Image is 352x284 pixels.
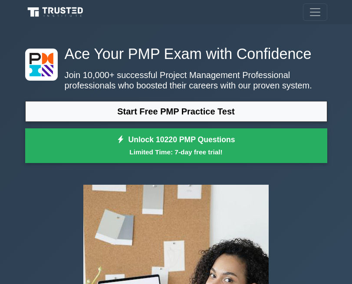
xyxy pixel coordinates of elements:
[25,128,327,163] a: Unlock 10220 PMP QuestionsLimited Time: 7-day free trial!
[25,45,327,63] h1: Ace Your PMP Exam with Confidence
[303,3,327,21] button: Toggle navigation
[25,70,327,91] p: Join 10,000+ successful Project Management Professional professionals who boosted their careers w...
[25,101,327,122] a: Start Free PMP Practice Test
[36,147,316,157] small: Limited Time: 7-day free trial!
